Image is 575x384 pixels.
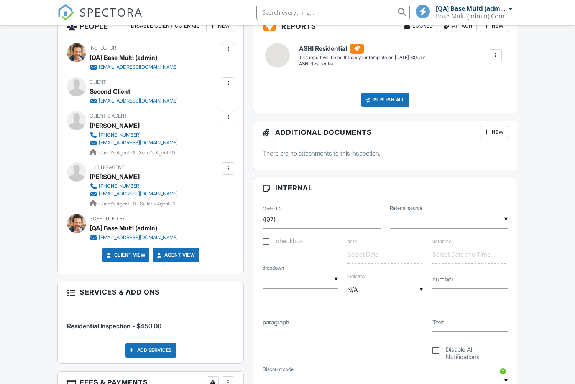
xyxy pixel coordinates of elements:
[263,265,284,271] label: dropdown
[90,45,116,51] span: Inspector
[90,216,125,222] span: Scheduled By
[432,245,508,264] input: Select Date and Time
[58,10,143,26] a: SPECTORA
[90,86,130,97] div: Second Client
[256,5,410,20] input: Search everything...
[90,120,140,131] a: [PERSON_NAME]
[90,113,127,119] span: Client's Agent
[90,131,178,139] a: [PHONE_NUMBER]
[90,222,157,234] div: [QA] Base Multi (admin)
[440,20,477,32] div: Attach
[401,20,437,32] div: Locked
[173,201,175,207] strong: 1
[90,97,178,105] a: [EMAIL_ADDRESS][DOMAIN_NAME]
[172,150,175,156] strong: 0
[432,313,508,332] input: Text
[99,191,178,197] div: [EMAIL_ADDRESS][DOMAIN_NAME]
[390,205,422,212] label: Referral source
[140,201,175,207] span: Seller's Agent -
[480,20,508,32] div: New
[263,205,281,212] label: Order ID
[133,150,135,156] strong: 1
[90,234,178,242] a: [EMAIL_ADDRESS][DOMAIN_NAME]
[105,251,146,259] a: Client View
[67,308,234,336] li: Service: Residential Inspection
[432,270,508,289] input: number
[90,164,125,170] span: Listing Agent
[99,150,136,156] span: Client's Agent -
[67,322,161,330] span: Residential Inspection - $450.00
[90,190,178,198] a: [EMAIL_ADDRESS][DOMAIN_NAME]
[90,79,106,85] span: Client
[347,238,357,244] label: date
[133,201,136,207] strong: 0
[90,182,178,190] a: [PHONE_NUMBER]
[253,121,517,143] h3: Additional Documents
[99,132,141,138] div: [PHONE_NUMBER]
[58,4,74,21] img: The Best Home Inspection Software - Spectora
[128,20,203,32] div: Disable Client CC Email
[480,126,508,138] div: New
[139,150,175,156] span: Seller's Agent -
[99,140,178,146] div: [EMAIL_ADDRESS][DOMAIN_NAME]
[299,61,426,67] div: ASHI Residential
[263,237,303,247] label: checkbox
[436,12,513,20] div: Base Multi (admin) Company
[99,183,141,189] div: [PHONE_NUMBER]
[253,178,517,198] h3: Internal
[299,55,426,61] div: This report will be built from your template on [DATE] 3:00am
[263,149,508,157] p: There are no attachments to this inspection.
[58,15,243,37] h3: People
[90,52,157,63] div: [QA] Base Multi (admin)
[263,318,289,326] label: paragraph
[206,20,234,32] div: New
[90,63,178,71] a: [EMAIL_ADDRESS][DOMAIN_NAME]
[347,245,423,264] input: Select Date
[99,98,178,104] div: [EMAIL_ADDRESS][DOMAIN_NAME]
[99,64,178,70] div: [EMAIL_ADDRESS][DOMAIN_NAME]
[125,343,176,358] div: Add Services
[263,366,294,373] label: Discount code
[99,235,178,241] div: [EMAIL_ADDRESS][DOMAIN_NAME]
[90,171,140,182] a: [PERSON_NAME]
[253,15,517,37] h3: Reports
[432,318,444,326] label: Text
[299,44,426,54] h6: ASHI Residential
[436,5,507,12] div: [QA] Base Multi (admin)
[58,282,243,302] h3: Services & Add ons
[347,264,423,279] label: indicator
[155,251,195,259] a: Agent View
[432,238,452,244] label: datetime
[90,139,178,147] a: [EMAIL_ADDRESS][DOMAIN_NAME]
[432,346,508,356] label: Disable All Notifications
[432,275,453,283] label: number
[361,93,409,107] div: Publish All
[263,317,423,355] textarea: paragraph
[99,201,137,207] span: Client's Agent -
[80,4,143,20] span: SPECTORA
